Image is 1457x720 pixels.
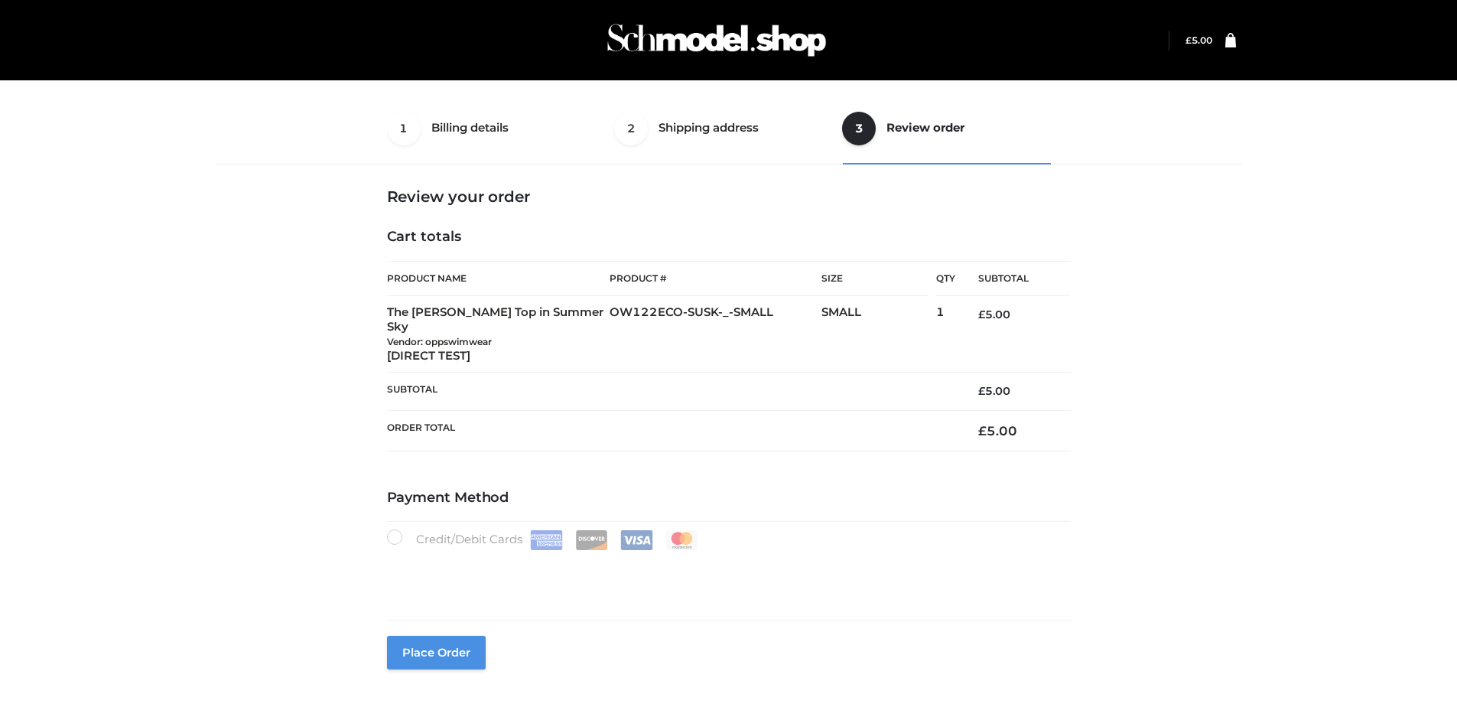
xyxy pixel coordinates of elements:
td: 1 [936,296,955,373]
span: £ [978,423,987,438]
th: Product Name [387,261,610,296]
img: Visa [620,530,653,550]
span: £ [978,308,985,321]
a: £5.00 [1185,34,1212,46]
th: Subtotal [387,373,956,410]
img: Discover [575,530,608,550]
img: Schmodel Admin 964 [602,10,831,70]
bdi: 5.00 [978,384,1010,398]
h3: Review your order [387,187,1071,206]
h4: Cart totals [387,229,1071,246]
td: OW122ECO-SUSK-_-SMALL [610,296,821,373]
td: The [PERSON_NAME] Top in Summer Sky [DIRECT TEST] [387,296,610,373]
label: Credit/Debit Cards [387,529,700,550]
small: Vendor: oppswimwear [387,336,492,347]
bdi: 5.00 [978,423,1017,438]
th: Qty [936,261,955,296]
img: Amex [530,530,563,550]
span: £ [978,384,985,398]
th: Product # [610,261,821,296]
button: Place order [387,636,486,670]
bdi: 5.00 [1185,34,1212,46]
th: Order Total [387,410,956,451]
th: Size [821,262,929,296]
bdi: 5.00 [978,308,1010,321]
iframe: Secure payment input frame [384,547,1068,603]
h4: Payment Method [387,490,1071,507]
th: Subtotal [955,262,1070,296]
img: Mastercard [665,530,698,550]
td: SMALL [821,296,936,373]
span: £ [1185,34,1192,46]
